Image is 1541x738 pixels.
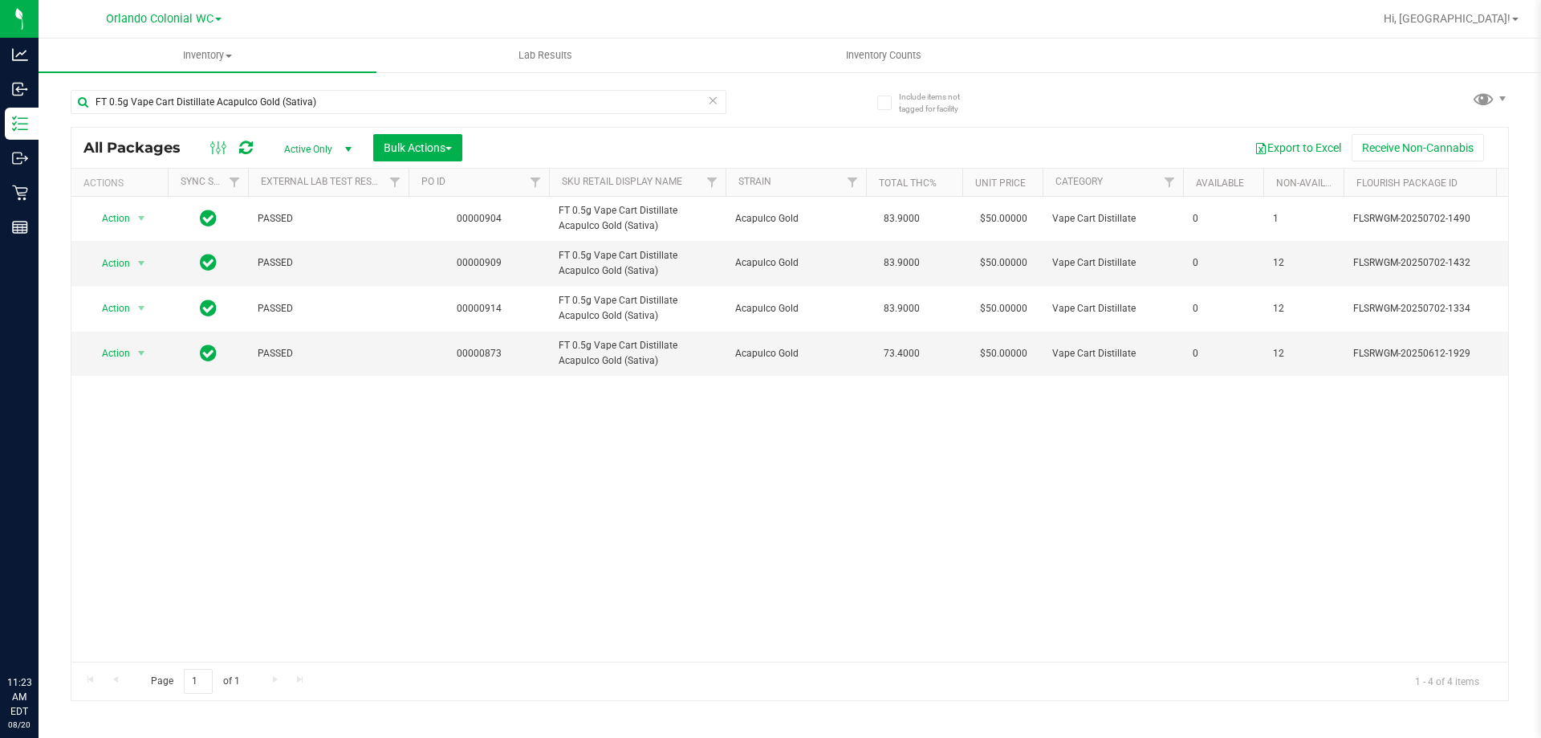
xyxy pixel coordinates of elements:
[457,257,502,268] a: 00000909
[261,176,387,187] a: External Lab Test Result
[12,150,28,166] inline-svg: Outbound
[137,669,253,694] span: Page of 1
[562,176,682,187] a: SKU Retail Display Name
[972,342,1035,365] span: $50.00000
[132,207,152,230] span: select
[972,297,1035,320] span: $50.00000
[1356,177,1458,189] a: Flourish Package ID
[876,342,928,365] span: 73.4000
[1052,346,1173,361] span: Vape Cart Distillate
[735,211,856,226] span: Acapulco Gold
[1384,12,1511,25] span: Hi, [GEOGRAPHIC_DATA]!
[876,207,928,230] span: 83.9000
[899,91,979,115] span: Include items not tagged for facility
[16,610,64,658] iframe: Resource center
[975,177,1026,189] a: Unit Price
[699,169,726,196] a: Filter
[457,303,502,314] a: 00000914
[12,219,28,235] inline-svg: Reports
[1353,346,1511,361] span: FLSRWGM-20250612-1929
[735,301,856,316] span: Acapulco Gold
[1157,169,1183,196] a: Filter
[840,169,866,196] a: Filter
[376,39,714,72] a: Lab Results
[1352,134,1484,161] button: Receive Non-Cannabis
[83,139,197,157] span: All Packages
[200,342,217,365] span: In Sync
[373,134,462,161] button: Bulk Actions
[876,251,928,275] span: 83.9000
[972,251,1035,275] span: $50.00000
[1273,255,1334,271] span: 12
[87,252,131,275] span: Action
[181,176,242,187] a: Sync Status
[83,177,161,189] div: Actions
[559,248,716,279] span: FT 0.5g Vape Cart Distillate Acapulco Gold (Sativa)
[735,255,856,271] span: Acapulco Gold
[87,342,131,365] span: Action
[1193,346,1254,361] span: 0
[457,213,502,224] a: 00000904
[7,719,31,731] p: 08/20
[7,675,31,719] p: 11:23 AM EDT
[1353,301,1511,316] span: FLSRWGM-20250702-1334
[39,48,376,63] span: Inventory
[522,169,549,196] a: Filter
[12,47,28,63] inline-svg: Analytics
[1276,177,1348,189] a: Non-Available
[876,297,928,320] span: 83.9000
[1273,301,1334,316] span: 12
[1193,301,1254,316] span: 0
[184,669,213,694] input: 1
[258,255,399,271] span: PASSED
[879,177,937,189] a: Total THC%
[39,39,376,72] a: Inventory
[47,607,67,626] iframe: Resource center unread badge
[71,90,726,114] input: Search Package ID, Item Name, SKU, Lot or Part Number...
[258,346,399,361] span: PASSED
[106,12,213,26] span: Orlando Colonial WC
[1052,211,1173,226] span: Vape Cart Distillate
[738,176,771,187] a: Strain
[200,207,217,230] span: In Sync
[1052,255,1173,271] span: Vape Cart Distillate
[559,293,716,324] span: FT 0.5g Vape Cart Distillate Acapulco Gold (Sativa)
[1193,255,1254,271] span: 0
[1273,211,1334,226] span: 1
[559,338,716,369] span: FT 0.5g Vape Cart Distillate Acapulco Gold (Sativa)
[1055,176,1103,187] a: Category
[222,169,248,196] a: Filter
[714,39,1052,72] a: Inventory Counts
[132,342,152,365] span: select
[87,297,131,320] span: Action
[421,176,445,187] a: PO ID
[972,207,1035,230] span: $50.00000
[258,301,399,316] span: PASSED
[132,297,152,320] span: select
[1402,669,1492,693] span: 1 - 4 of 4 items
[200,251,217,274] span: In Sync
[735,346,856,361] span: Acapulco Gold
[382,169,409,196] a: Filter
[824,48,943,63] span: Inventory Counts
[87,207,131,230] span: Action
[1052,301,1173,316] span: Vape Cart Distillate
[1353,255,1511,271] span: FLSRWGM-20250702-1432
[457,348,502,359] a: 00000873
[1196,177,1244,189] a: Available
[12,116,28,132] inline-svg: Inventory
[200,297,217,320] span: In Sync
[1353,211,1511,226] span: FLSRWGM-20250702-1490
[1273,346,1334,361] span: 12
[1193,211,1254,226] span: 0
[132,252,152,275] span: select
[1244,134,1352,161] button: Export to Excel
[12,185,28,201] inline-svg: Retail
[12,81,28,97] inline-svg: Inbound
[559,203,716,234] span: FT 0.5g Vape Cart Distillate Acapulco Gold (Sativa)
[384,141,452,154] span: Bulk Actions
[707,90,718,111] span: Clear
[258,211,399,226] span: PASSED
[497,48,594,63] span: Lab Results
